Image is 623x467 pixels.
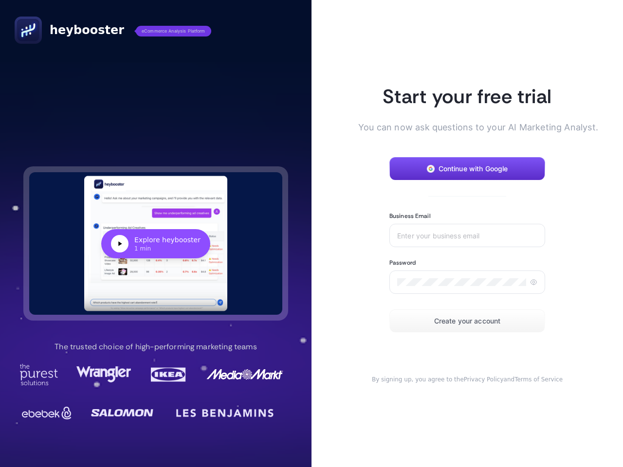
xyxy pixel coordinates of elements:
a: heyboostereCommerce Analysis Platform [15,17,211,44]
a: Privacy Policy [464,376,504,383]
span: Create your account [434,317,501,325]
a: Terms of Service [514,376,563,383]
div: Explore heybooster [134,235,201,245]
img: LesBenjamin [170,401,279,425]
img: Wrangler [76,364,131,385]
p: The trusted choice of high-performing marketing teams [55,341,257,353]
span: eCommerce Analysis Platform [136,26,211,36]
button: Continue with Google [389,157,545,180]
span: Continue with Google [439,165,508,173]
label: Password [389,259,416,267]
h1: Start your free trial [358,84,576,109]
span: heybooster [50,22,124,38]
button: Explore heybooster1 min [29,172,282,315]
img: Ikea [149,364,188,385]
label: Business Email [389,212,431,220]
button: Create your account [389,309,545,333]
img: Ebebek [19,403,74,423]
input: Enter your business email [397,232,537,239]
img: Salomon [91,403,153,423]
img: MediaMarkt [206,364,284,385]
div: and [358,376,576,383]
div: 1 min [134,245,201,252]
span: By signing up, you agree to the [372,376,464,383]
img: Purest [19,364,58,385]
p: You can now ask questions to your AI Marketing Analyst. [358,121,576,134]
